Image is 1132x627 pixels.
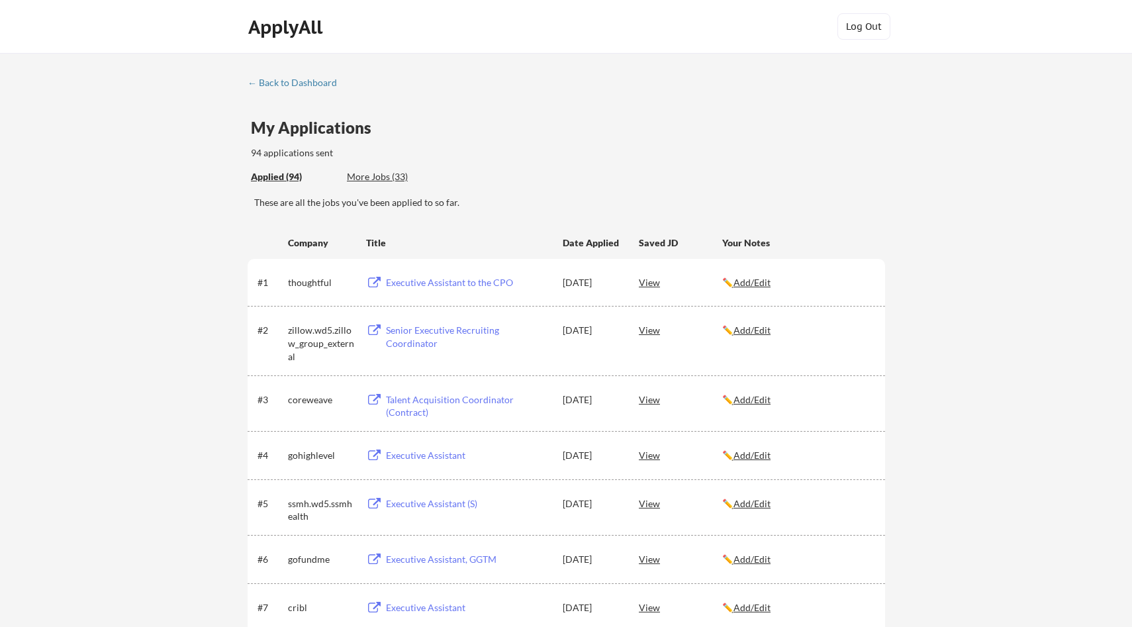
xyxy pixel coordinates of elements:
div: View [639,443,722,467]
div: ✏️ [722,553,873,566]
div: coreweave [288,393,354,407]
div: ✏️ [722,497,873,510]
u: Add/Edit [733,554,771,565]
div: ✏️ [722,449,873,462]
div: View [639,318,722,342]
div: ← Back to Dashboard [248,78,347,87]
div: [DATE] [563,497,621,510]
div: View [639,387,722,411]
u: Add/Edit [733,450,771,461]
div: Company [288,236,354,250]
div: Executive Assistant (S) [386,497,550,510]
div: [DATE] [563,324,621,337]
div: #3 [258,393,283,407]
u: Add/Edit [733,277,771,288]
div: [DATE] [563,276,621,289]
div: ssmh.wd5.ssmhealth [288,497,354,523]
div: ✏️ [722,276,873,289]
a: ← Back to Dashboard [248,77,347,91]
div: zillow.wd5.zillow_group_external [288,324,354,363]
div: thoughtful [288,276,354,289]
div: #6 [258,553,283,566]
div: 94 applications sent [251,146,507,160]
div: [DATE] [563,601,621,614]
div: Saved JD [639,230,722,254]
u: Add/Edit [733,394,771,405]
div: View [639,547,722,571]
div: View [639,270,722,294]
div: Applied (94) [251,170,337,183]
div: [DATE] [563,393,621,407]
div: Executive Assistant [386,601,550,614]
div: ✏️ [722,393,873,407]
div: [DATE] [563,449,621,462]
div: More Jobs (33) [347,170,444,183]
div: #4 [258,449,283,462]
u: Add/Edit [733,602,771,613]
div: My Applications [251,120,382,136]
div: #1 [258,276,283,289]
div: These are all the jobs you've been applied to so far. [254,196,885,209]
div: [DATE] [563,553,621,566]
div: View [639,491,722,515]
div: Your Notes [722,236,873,250]
div: ✏️ [722,601,873,614]
div: Date Applied [563,236,621,250]
div: gohighlevel [288,449,354,462]
div: These are job applications we think you'd be a good fit for, but couldn't apply you to automatica... [347,170,444,184]
div: Talent Acquisition Coordinator (Contract) [386,393,550,419]
div: cribl [288,601,354,614]
div: #2 [258,324,283,337]
div: Executive Assistant to the CPO [386,276,550,289]
div: These are all the jobs you've been applied to so far. [251,170,337,184]
div: Executive Assistant, GGTM [386,553,550,566]
div: gofundme [288,553,354,566]
div: View [639,595,722,619]
div: #5 [258,497,283,510]
div: ApplyAll [248,16,326,38]
button: Log Out [837,13,890,40]
u: Add/Edit [733,324,771,336]
div: ✏️ [722,324,873,337]
div: Senior Executive Recruiting Coordinator [386,324,550,350]
div: Title [366,236,550,250]
u: Add/Edit [733,498,771,509]
div: #7 [258,601,283,614]
div: Executive Assistant [386,449,550,462]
